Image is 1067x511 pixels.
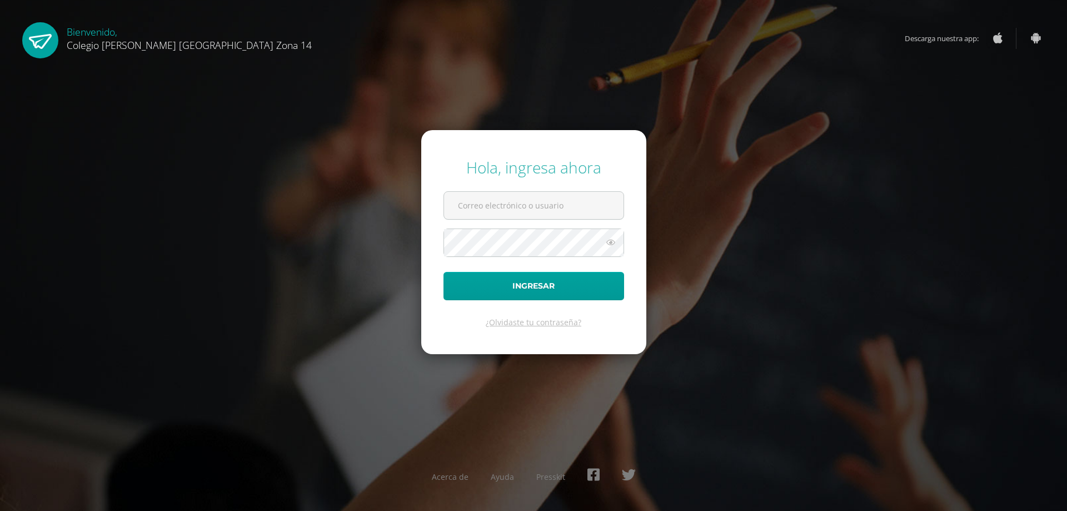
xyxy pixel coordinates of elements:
a: ¿Olvidaste tu contraseña? [486,317,581,328]
span: Colegio [PERSON_NAME] [GEOGRAPHIC_DATA] Zona 14 [67,38,312,52]
button: Ingresar [443,272,624,300]
div: Bienvenido, [67,22,312,52]
a: Acerca de [432,472,468,482]
a: Ayuda [491,472,514,482]
input: Correo electrónico o usuario [444,192,624,219]
a: Presskit [536,472,565,482]
div: Hola, ingresa ahora [443,157,624,178]
span: Descarga nuestra app: [905,28,990,49]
